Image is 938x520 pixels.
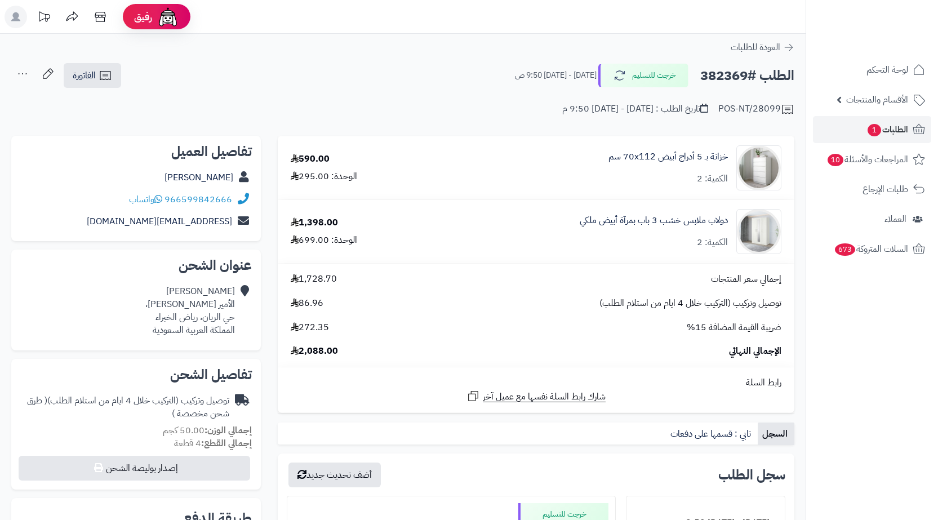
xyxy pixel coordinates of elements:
[711,273,781,286] span: إجمالي سعر المنتجات
[700,64,794,87] h2: الطلب #382369
[718,103,794,116] div: POS-NT/28099
[19,456,250,481] button: إصدار بوليصة الشحن
[291,216,338,229] div: 1,398.00
[291,170,357,183] div: الوحدة: 295.00
[291,153,330,166] div: 590.00
[291,273,337,286] span: 1,728.70
[64,63,121,88] a: الفاتورة
[466,389,606,403] a: شارك رابط السلة نفسها مع عميل آخر
[598,64,688,87] button: خرجت للتسليم
[291,345,338,358] span: 2,088.00
[134,10,152,24] span: رفيق
[731,41,780,54] span: العودة للطلبات
[282,376,790,389] div: رابط السلة
[608,150,728,163] a: خزانة بـ 5 أدراج أبيض ‎70x112 سم‏
[758,423,794,445] a: السجل
[288,463,381,487] button: أضف تحديث جديد
[687,321,781,334] span: ضريبة القيمة المضافة 15%
[145,285,235,336] div: [PERSON_NAME] الأمير [PERSON_NAME]، حي الريان، رياض الخبراء المملكة العربية السعودية
[20,259,252,272] h2: عنوان الشحن
[129,193,162,206] a: واتساب
[737,209,781,254] img: 1733064246-1-90x90.jpg
[562,103,708,115] div: تاريخ الطلب : [DATE] - [DATE] 9:50 م
[813,206,931,233] a: العملاء
[866,62,908,78] span: لوحة التحكم
[163,424,252,437] small: 50.00 كجم
[697,236,728,249] div: الكمية: 2
[884,211,906,227] span: العملاء
[580,214,728,227] a: دولاب ملابس خشب 3 باب بمرآة أبيض ملكي
[483,390,606,403] span: شارك رابط السلة نفسها مع عميل آخر
[20,368,252,381] h2: تفاصيل الشحن
[813,146,931,173] a: المراجعات والأسئلة10
[30,6,58,31] a: تحديثات المنصة
[20,394,229,420] div: توصيل وتركيب (التركيب خلال 4 ايام من استلام الطلب)
[291,297,323,310] span: 86.96
[866,122,908,137] span: الطلبات
[205,424,252,437] strong: إجمالي الوزن:
[861,16,927,39] img: logo-2.png
[20,145,252,158] h2: تفاصيل العميل
[201,437,252,450] strong: إجمالي القطع:
[827,153,844,167] span: 10
[697,172,728,185] div: الكمية: 2
[73,69,96,82] span: الفاتورة
[813,56,931,83] a: لوحة التحكم
[731,41,794,54] a: العودة للطلبات
[729,345,781,358] span: الإجمالي النهائي
[813,116,931,143] a: الطلبات1
[291,321,329,334] span: 272.35
[515,70,597,81] small: [DATE] - [DATE] 9:50 ص
[834,243,856,256] span: 673
[737,145,781,190] img: 1747726680-1724661648237-1702540482953-8486464545656-90x90.jpg
[867,123,882,137] span: 1
[291,234,357,247] div: الوحدة: 699.00
[165,193,232,206] a: 966599842666
[813,176,931,203] a: طلبات الإرجاع
[813,235,931,263] a: السلات المتروكة673
[846,92,908,108] span: الأقسام والمنتجات
[165,171,233,184] a: [PERSON_NAME]
[834,241,908,257] span: السلات المتروكة
[863,181,908,197] span: طلبات الإرجاع
[157,6,179,28] img: ai-face.png
[826,152,908,167] span: المراجعات والأسئلة
[174,437,252,450] small: 4 قطعة
[27,394,229,420] span: ( طرق شحن مخصصة )
[718,468,785,482] h3: سجل الطلب
[87,215,232,228] a: [EMAIL_ADDRESS][DOMAIN_NAME]
[599,297,781,310] span: توصيل وتركيب (التركيب خلال 4 ايام من استلام الطلب)
[666,423,758,445] a: تابي : قسمها على دفعات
